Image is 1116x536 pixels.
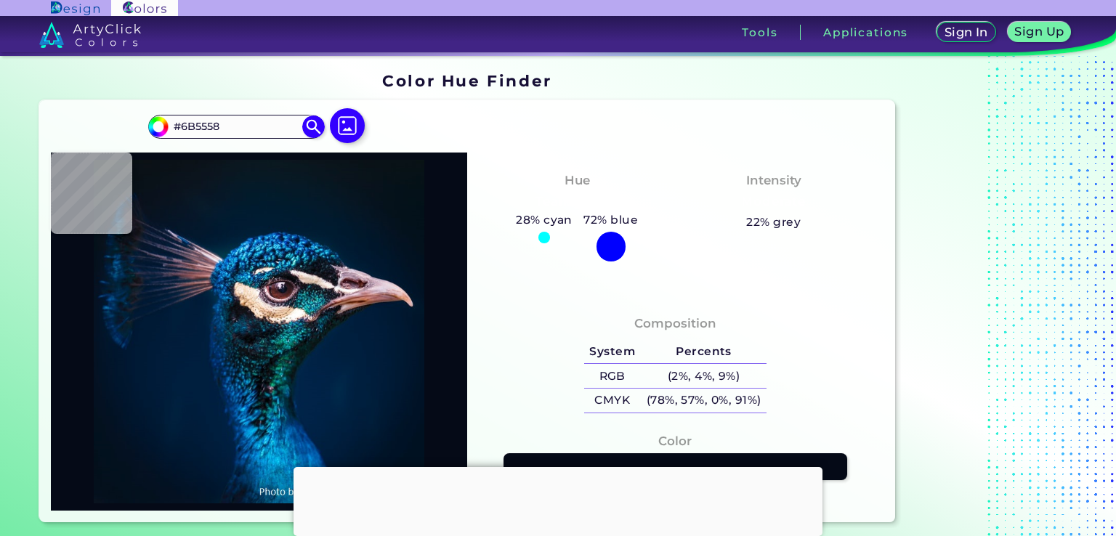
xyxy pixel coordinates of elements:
[742,27,777,38] h3: Tools
[746,213,801,232] h5: 22% grey
[641,340,767,364] h5: Percents
[746,170,801,191] h4: Intensity
[51,1,100,15] img: ArtyClick Design logo
[823,27,908,38] h3: Applications
[58,160,460,503] img: img_pavlin.jpg
[39,22,142,48] img: logo_artyclick_colors_white.svg
[945,27,987,38] h5: Sign In
[658,431,692,452] h4: Color
[641,389,767,413] h5: (78%, 57%, 0%, 91%)
[169,117,304,137] input: type color..
[735,193,812,211] h3: Moderate
[584,389,641,413] h5: CMYK
[634,313,716,334] h4: Composition
[382,70,551,92] h1: Color Hue Finder
[530,193,625,211] h3: Tealish Blue
[330,108,365,143] img: icon picture
[584,364,641,388] h5: RGB
[641,364,767,388] h5: (2%, 4%, 9%)
[565,170,590,191] h4: Hue
[578,211,644,230] h5: 72% blue
[1009,23,1069,41] a: Sign Up
[901,67,1083,528] iframe: Advertisement
[302,115,324,137] img: icon search
[294,467,822,532] iframe: Advertisement
[938,23,994,41] a: Sign In
[584,340,641,364] h5: System
[510,211,578,230] h5: 28% cyan
[1016,26,1062,37] h5: Sign Up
